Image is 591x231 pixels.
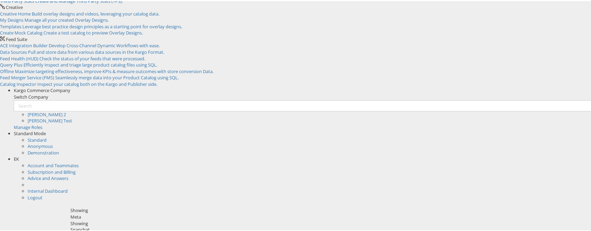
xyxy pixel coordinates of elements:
[32,10,159,16] span: Build overlay designs and videos, leveraging your catalog data.
[6,35,27,41] span: Feed Suite
[28,142,53,148] a: Anonymous
[55,73,179,80] span: Seamlessly merge data into your Product Catalog using SQL.
[37,80,157,86] span: Inspect your catalog both on the Kargo and Publisher side.
[28,136,47,142] a: Standard
[23,61,157,67] span: Efficiently inspect and triage large product catalog files using SQL.
[28,168,76,174] a: Subscription and Billing
[28,149,59,155] a: Demonstration
[28,161,79,168] a: Account and Teammates
[28,110,66,117] a: [PERSON_NAME] 2
[28,174,68,180] a: Advice and Answers
[14,129,46,135] span: Standard Mode
[39,54,145,61] span: Check the status of your feeds that were processed.
[49,41,160,48] span: Develop Cross-Channel Dynamic Workflows with ease.
[22,22,182,29] span: Leverage best practice design principles as a starting point for overlay designs.
[14,86,70,92] span: Kargo Commerce Company
[24,16,109,22] span: Manage all your created Overlay Designs.
[43,29,143,35] span: Create a test catalog to preview Overlay Designs.
[14,123,42,129] a: Manage Roles
[28,117,72,123] a: [PERSON_NAME] Test
[28,187,68,193] a: Internal Dashboard
[6,3,23,9] span: Creative
[28,193,42,200] a: Logout
[14,155,19,161] span: EK
[15,67,214,73] span: Maximize targeting effectiveness, improve KPIs & measure outcomes with store conversion Data.
[28,48,164,54] span: Pull and store data from various data sources in the Kargo Format.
